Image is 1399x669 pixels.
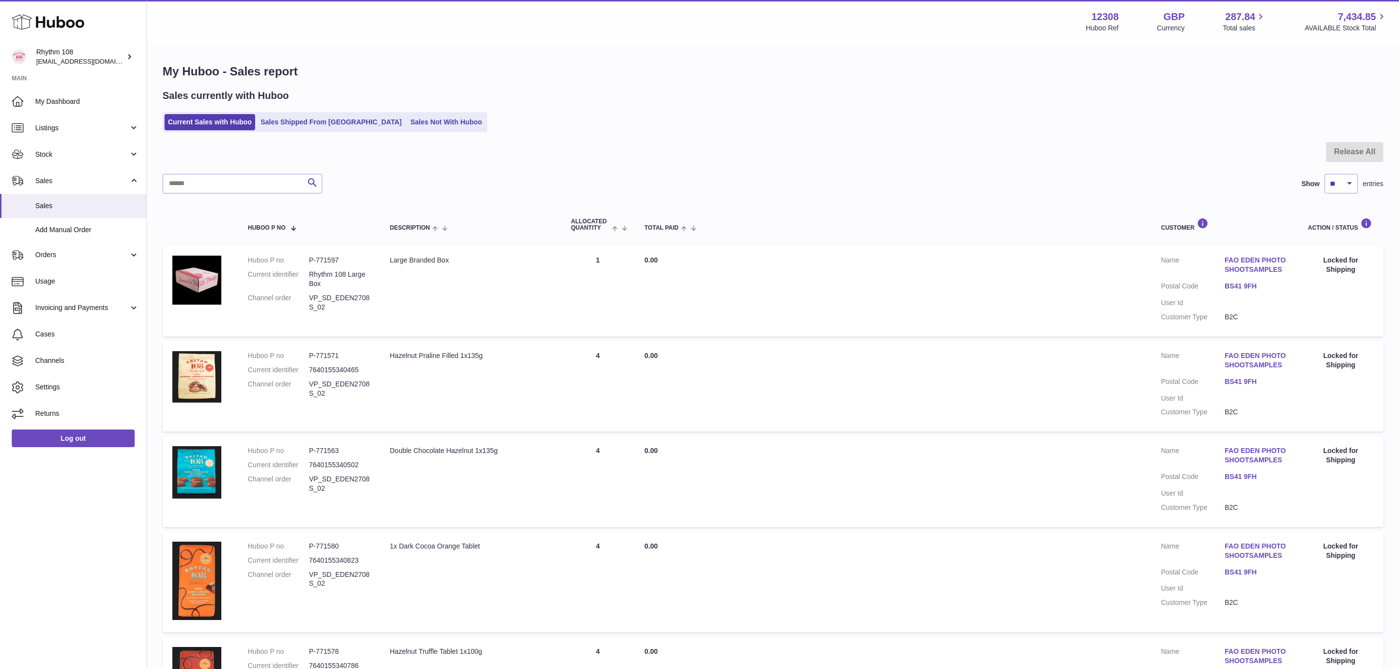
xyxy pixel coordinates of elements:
a: FAO EDEN PHOTOSHOOTSAMPLES [1225,542,1288,560]
span: My Dashboard [35,97,139,106]
a: BS41 9FH [1225,568,1288,577]
dt: Channel order [248,475,309,493]
dd: VP_SD_EDEN2708S_02 [309,293,370,312]
strong: 12308 [1091,10,1119,24]
dt: Name [1161,647,1225,668]
dt: User Id [1161,298,1225,308]
span: Total sales [1223,24,1266,33]
a: FAO EDEN PHOTOSHOOTSAMPLES [1225,351,1288,370]
img: orders@rhythm108.com [12,49,26,64]
dt: Channel order [248,380,309,398]
dt: Huboo P no [248,542,309,551]
h2: Sales currently with Huboo [163,89,289,102]
td: 4 [561,436,635,526]
span: Listings [35,123,129,133]
dd: VP_SD_EDEN2708S_02 [309,570,370,589]
span: entries [1363,179,1383,189]
dt: Huboo P no [248,256,309,265]
span: Channels [35,356,139,365]
a: BS41 9FH [1225,377,1288,386]
img: 123081684745933.JPG [172,542,221,620]
span: Sales [35,176,129,186]
span: 0.00 [644,447,658,454]
dt: Name [1161,446,1225,467]
dt: Name [1161,256,1225,277]
dt: Customer Type [1161,407,1225,417]
div: Locked for Shipping [1308,351,1374,370]
span: 287.84 [1225,10,1255,24]
dt: User Id [1161,394,1225,403]
dd: VP_SD_EDEN2708S_02 [309,475,370,493]
dt: User Id [1161,489,1225,498]
a: Current Sales with Huboo [165,114,255,130]
span: Huboo P no [248,225,285,231]
a: BS41 9FH [1225,472,1288,481]
div: Locked for Shipping [1308,256,1374,274]
div: Hazelnut Truffle Tablet 1x100g [390,647,551,656]
span: Settings [35,382,139,392]
a: 7,434.85 AVAILABLE Stock Total [1304,10,1387,33]
a: BS41 9FH [1225,282,1288,291]
span: [EMAIL_ADDRESS][DOMAIN_NAME] [36,57,144,65]
div: Customer [1161,218,1288,231]
dt: Current identifier [248,556,309,565]
div: Locked for Shipping [1308,446,1374,465]
span: AVAILABLE Stock Total [1304,24,1387,33]
a: Log out [12,430,135,447]
a: FAO EDEN PHOTOSHOOTSAMPLES [1225,647,1288,666]
dd: B2C [1225,598,1288,607]
dd: B2C [1225,407,1288,417]
span: Orders [35,250,129,260]
label: Show [1302,179,1320,189]
dd: Rhythm 108 Large Box [309,270,370,288]
span: Invoicing and Payments [35,303,129,312]
strong: GBP [1163,10,1185,24]
span: Total paid [644,225,679,231]
div: Currency [1157,24,1185,33]
dt: Customer Type [1161,312,1225,322]
div: Huboo Ref [1086,24,1119,33]
dt: Huboo P no [248,647,309,656]
dt: User Id [1161,584,1225,593]
span: 0.00 [644,647,658,655]
span: 0.00 [644,256,658,264]
div: Locked for Shipping [1308,542,1374,560]
img: 123081684746496.jpg [172,351,221,403]
h1: My Huboo - Sales report [163,64,1383,79]
dt: Postal Code [1161,472,1225,484]
span: Sales [35,201,139,211]
img: 123081684744870.jpg [172,256,221,305]
a: Sales Not With Huboo [407,114,485,130]
span: Stock [35,150,129,159]
dd: P-771578 [309,647,370,656]
span: 7,434.85 [1338,10,1376,24]
span: ALLOCATED Quantity [571,218,610,231]
dd: B2C [1225,503,1288,512]
td: 4 [561,532,635,632]
dt: Huboo P no [248,446,309,455]
dt: Name [1161,351,1225,372]
dd: P-771597 [309,256,370,265]
td: 1 [561,246,635,336]
dt: Postal Code [1161,568,1225,579]
dt: Channel order [248,293,309,312]
a: 287.84 Total sales [1223,10,1266,33]
span: Returns [35,409,139,418]
dd: 7640155340823 [309,556,370,565]
span: Cases [35,330,139,339]
div: Large Branded Box [390,256,551,265]
dt: Current identifier [248,460,309,470]
span: 0.00 [644,542,658,550]
div: Action / Status [1308,218,1374,231]
dt: Current identifier [248,270,309,288]
div: Double Chocolate Hazelnut 1x135g [390,446,551,455]
dt: Current identifier [248,365,309,375]
dt: Postal Code [1161,282,1225,293]
dt: Customer Type [1161,503,1225,512]
span: Usage [35,277,139,286]
a: Sales Shipped From [GEOGRAPHIC_DATA] [257,114,405,130]
div: Hazelnut Praline Filled 1x135g [390,351,551,360]
dd: P-771580 [309,542,370,551]
a: FAO EDEN PHOTOSHOOTSAMPLES [1225,256,1288,274]
div: Locked for Shipping [1308,647,1374,666]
